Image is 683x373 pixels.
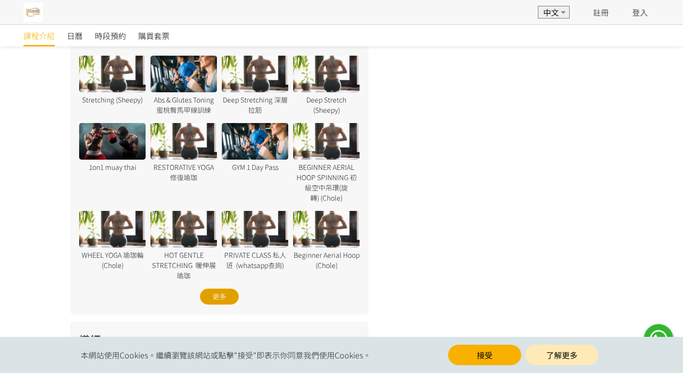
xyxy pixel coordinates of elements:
div: Deep Stretching 深層拉筋 [222,95,288,115]
div: Stretching (Sheepy) [79,95,146,105]
span: 課程介紹 [23,30,55,41]
div: BEGINNER AERIAL HOOP SPINNING 初級空中吊環(旋轉) (Chole) [293,162,360,203]
div: 1on1 muay thai [79,162,146,172]
a: 時段預約 [95,25,126,46]
img: THgjIW9v0vP8FkcVPggNTCb1B0l2x6CQsFzpAQmc.jpg [23,2,43,22]
span: 本網站使用Cookies。繼續瀏覽該網站或點擊"接受"即表示你同意我們使用Cookies。 [81,349,371,361]
a: 日曆 [67,25,83,46]
div: Abs & Glutes Toning 蜜桃臀馬甲線訓練 [150,95,217,115]
a: 登入 [632,6,648,18]
div: 更多 [200,289,239,305]
button: 接受 [448,345,521,365]
div: PRIVATE CLASS 私人班 (whatsapp查詢) [222,250,288,270]
span: 時段預約 [95,30,126,41]
h2: 導師 [79,332,360,348]
div: Deep Stretch (Sheepy) [293,95,360,115]
a: 了解更多 [525,345,598,365]
div: HOT GENTLE STRETCHING 暖伸展瑜珈 [150,250,217,281]
a: 註冊 [593,6,609,18]
div: Beginner Aerial Hoop (Chole) [293,250,360,270]
span: 日曆 [67,30,83,41]
div: RESTORATIVE YOGA 修復瑜珈 [150,162,217,183]
div: WHEEL YOGA 瑜珈輪 (Chole) [79,250,146,270]
span: 購買套票 [138,30,170,41]
div: GYM 1 Day Pass [222,162,288,172]
a: 購買套票 [138,25,170,46]
a: 課程介紹 [23,25,55,46]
